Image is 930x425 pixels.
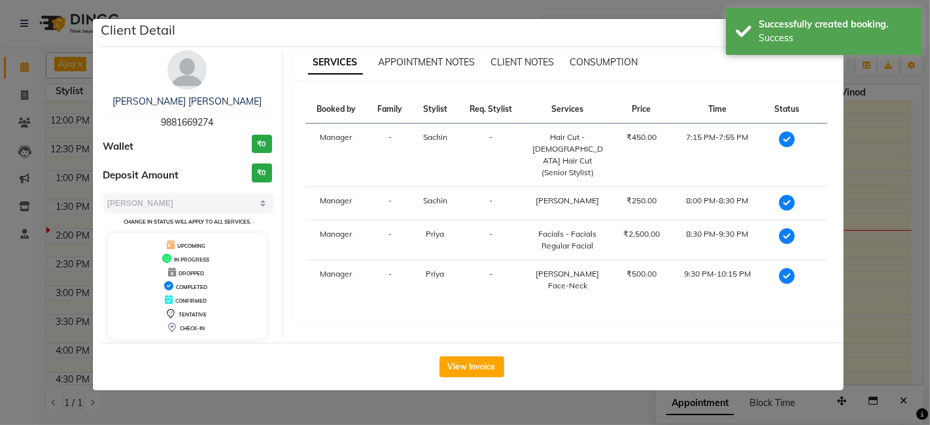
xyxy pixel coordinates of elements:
[112,95,262,107] a: [PERSON_NAME] [PERSON_NAME]
[252,135,272,154] h3: ₹0
[367,187,413,220] td: -
[620,268,663,280] div: ₹500.00
[252,163,272,182] h3: ₹0
[570,56,638,68] span: CONSUMPTION
[620,228,663,240] div: ₹2,500.00
[531,131,604,178] div: Hair Cut - [DEMOGRAPHIC_DATA] Hair Cut (Senior Stylist)
[423,132,447,142] span: Sachin
[523,95,611,124] th: Services
[531,228,604,252] div: Facials - Facials Regular Facial
[179,270,204,277] span: DROPPED
[620,195,663,207] div: ₹250.00
[612,95,671,124] th: Price
[671,220,764,260] td: 8:30 PM-9:30 PM
[671,95,764,124] th: Time
[458,187,523,220] td: -
[759,31,912,45] div: Success
[305,260,368,300] td: Manager
[167,50,207,90] img: avatar
[174,256,209,263] span: IN PROGRESS
[379,56,475,68] span: APPOINTMENT NOTES
[458,95,523,124] th: Req. Stylist
[491,56,555,68] span: CLIENT NOTES
[367,124,413,187] td: -
[671,124,764,187] td: 7:15 PM-7:55 PM
[305,187,368,220] td: Manager
[367,260,413,300] td: -
[180,325,205,331] span: CHECK-IN
[458,124,523,187] td: -
[426,229,445,239] span: Priya
[367,95,413,124] th: Family
[103,139,133,154] span: Wallet
[103,168,179,183] span: Deposit Amount
[175,297,207,304] span: CONFIRMED
[305,220,368,260] td: Manager
[531,268,604,292] div: [PERSON_NAME] Face-Neck
[101,20,175,40] h5: Client Detail
[671,260,764,300] td: 9:30 PM-10:15 PM
[426,269,445,279] span: Priya
[671,187,764,220] td: 8:00 PM-8:30 PM
[177,243,205,249] span: UPCOMING
[176,284,207,290] span: COMPLETED
[759,18,912,31] div: Successfully created booking.
[458,220,523,260] td: -
[308,51,363,75] span: SERVICES
[305,124,368,187] td: Manager
[124,218,251,225] small: Change in status will apply to all services.
[179,311,207,318] span: TENTATIVE
[423,195,447,205] span: Sachin
[458,260,523,300] td: -
[620,131,663,143] div: ₹450.00
[413,95,458,124] th: Stylist
[439,356,504,377] button: View Invoice
[367,220,413,260] td: -
[531,195,604,207] div: [PERSON_NAME]
[305,95,368,124] th: Booked by
[764,95,810,124] th: Status
[161,116,213,128] span: 9881669274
